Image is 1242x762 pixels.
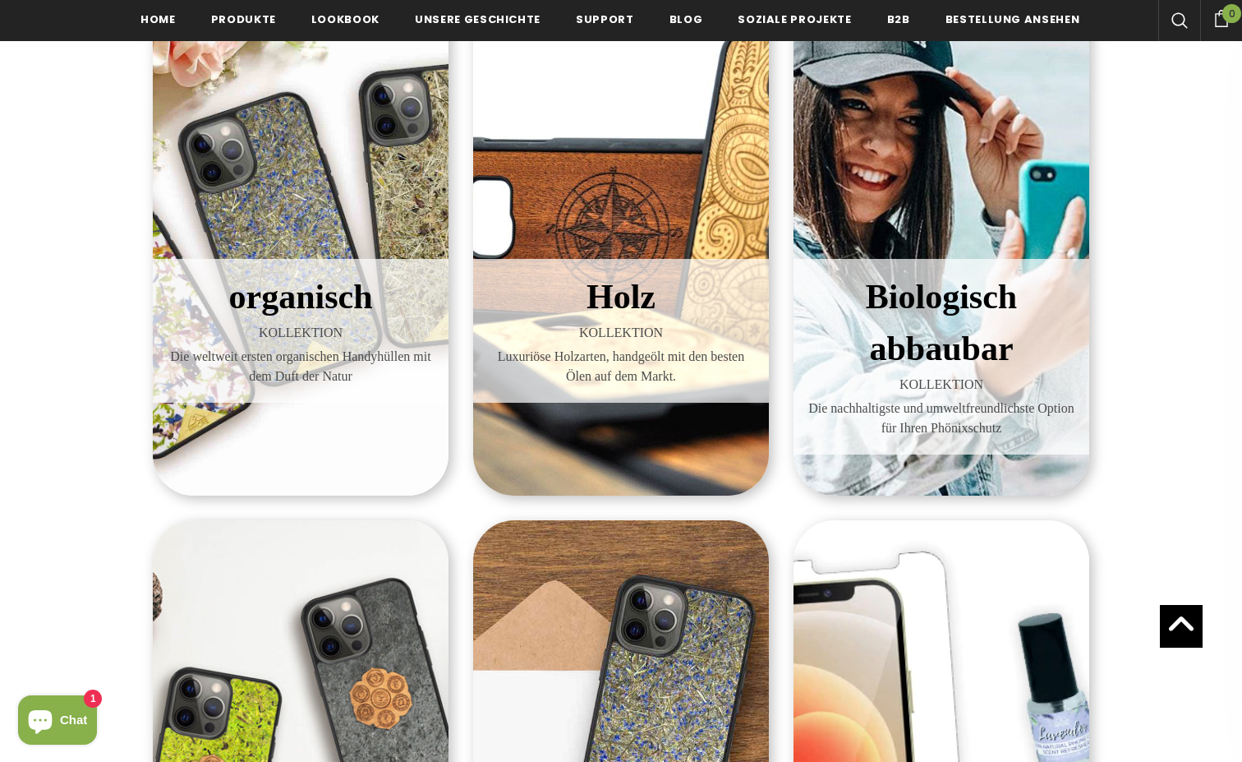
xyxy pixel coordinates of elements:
[140,12,176,27] span: Home
[415,12,540,27] span: Unsere Geschichte
[738,12,851,27] span: Soziale Projekte
[165,347,436,386] span: Die weltweit ersten organischen Handyhüllen mit dem Duft der Natur
[866,278,1017,367] span: Biologisch abbaubar
[806,375,1077,395] span: KOLLEKTION
[576,12,634,27] span: Support
[1222,4,1241,23] span: 0
[228,278,372,316] span: organisch
[1200,7,1242,27] a: 0
[806,399,1077,438] span: Die nachhaltigste und umweltfreundlichste Option für Ihren Phönixschutz
[485,323,757,343] span: KOLLEKTION
[211,12,276,27] span: Produkte
[945,12,1080,27] span: Bestellung ansehen
[165,323,436,343] span: KOLLEKTION
[669,12,703,27] span: Blog
[485,347,757,386] span: Luxuriöse Holzarten, handgeölt mit den besten Ölen auf dem Markt.
[887,12,910,27] span: B2B
[13,695,102,749] inbox-online-store-chat: Shopify online store chat
[311,12,379,27] span: Lookbook
[586,278,655,316] span: Holz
